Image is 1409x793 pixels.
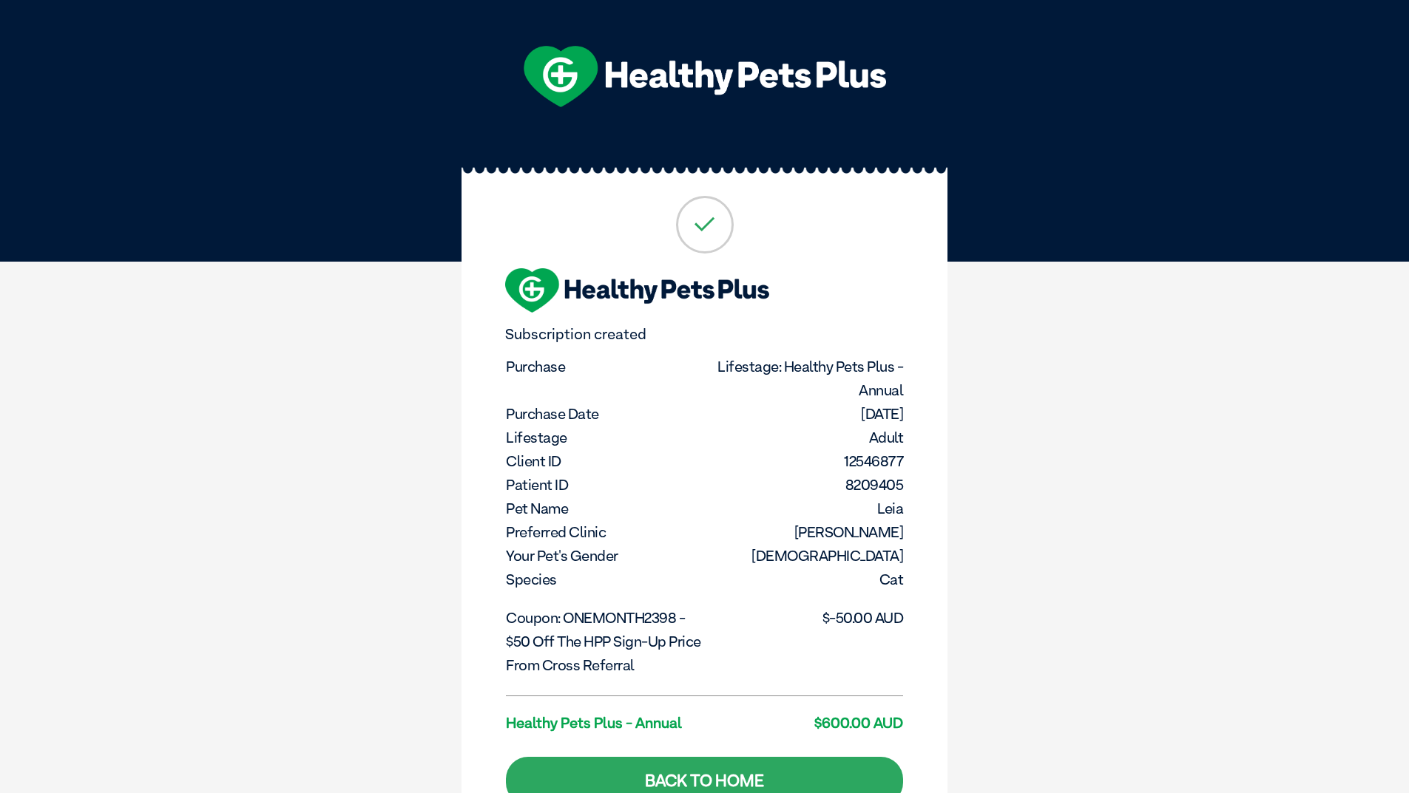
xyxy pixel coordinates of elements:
dt: Species [506,568,703,591]
dt: Client ID [506,449,703,473]
dd: [DATE] [706,402,904,426]
dt: Purchase Date [506,402,703,426]
dt: Healthy Pets Plus - Annual [506,711,703,735]
dt: Preferred Clinic [506,520,703,544]
dd: Lifestage: Healthy Pets Plus - Annual [706,355,904,402]
dt: Patient ID [506,473,703,497]
dd: $600.00 AUD [706,711,904,735]
dt: Your pet's gender [506,544,703,568]
dt: Purchase [506,355,703,378]
dd: Adult [706,426,904,449]
img: hpp-logo-landscape-green-white.png [524,46,886,107]
dt: Pet Name [506,497,703,520]
dd: [PERSON_NAME] [706,520,904,544]
p: Subscription created [505,326,904,343]
dd: 12546877 [706,449,904,473]
dd: [DEMOGRAPHIC_DATA] [706,544,904,568]
dd: Cat [706,568,904,591]
dt: Coupon: ONEMONTH2398 - $50 off the HPP sign-up price from cross referral [506,606,703,677]
dt: Lifestage [506,426,703,449]
dd: $-50.00 AUD [706,606,904,630]
img: hpp-logo [505,268,769,313]
dd: Leia [706,497,904,520]
dd: 8209405 [706,473,904,497]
